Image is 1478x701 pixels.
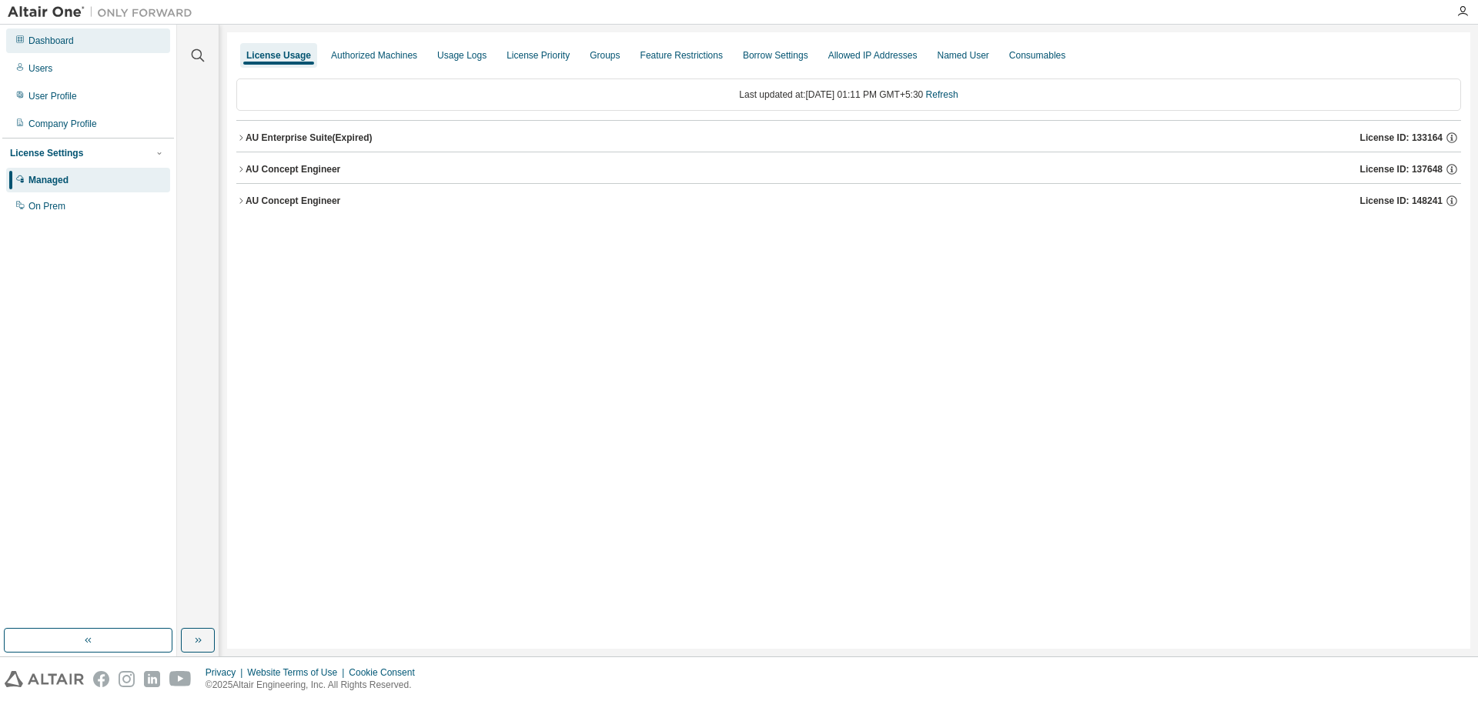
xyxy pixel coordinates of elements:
[5,671,84,687] img: altair_logo.svg
[1360,195,1443,207] span: License ID: 148241
[236,78,1461,111] div: Last updated at: [DATE] 01:11 PM GMT+5:30
[206,679,424,692] p: © 2025 Altair Engineering, Inc. All Rights Reserved.
[640,49,723,62] div: Feature Restrictions
[28,200,65,212] div: On Prem
[28,35,74,47] div: Dashboard
[937,49,988,62] div: Named User
[246,195,340,207] div: AU Concept Engineer
[119,671,135,687] img: instagram.svg
[144,671,160,687] img: linkedin.svg
[236,121,1461,155] button: AU Enterprise Suite(Expired)License ID: 133164
[10,147,83,159] div: License Settings
[437,49,487,62] div: Usage Logs
[926,89,958,100] a: Refresh
[236,152,1461,186] button: AU Concept EngineerLicense ID: 137648
[1360,132,1443,144] span: License ID: 133164
[331,49,417,62] div: Authorized Machines
[246,49,311,62] div: License Usage
[28,118,97,130] div: Company Profile
[828,49,918,62] div: Allowed IP Addresses
[169,671,192,687] img: youtube.svg
[1360,163,1443,175] span: License ID: 137648
[743,49,808,62] div: Borrow Settings
[246,163,340,175] div: AU Concept Engineer
[236,184,1461,218] button: AU Concept EngineerLicense ID: 148241
[28,90,77,102] div: User Profile
[246,132,373,144] div: AU Enterprise Suite (Expired)
[28,62,52,75] div: Users
[507,49,570,62] div: License Priority
[8,5,200,20] img: Altair One
[590,49,620,62] div: Groups
[206,666,247,679] div: Privacy
[247,666,349,679] div: Website Terms of Use
[349,666,423,679] div: Cookie Consent
[28,174,69,186] div: Managed
[93,671,109,687] img: facebook.svg
[1009,49,1065,62] div: Consumables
